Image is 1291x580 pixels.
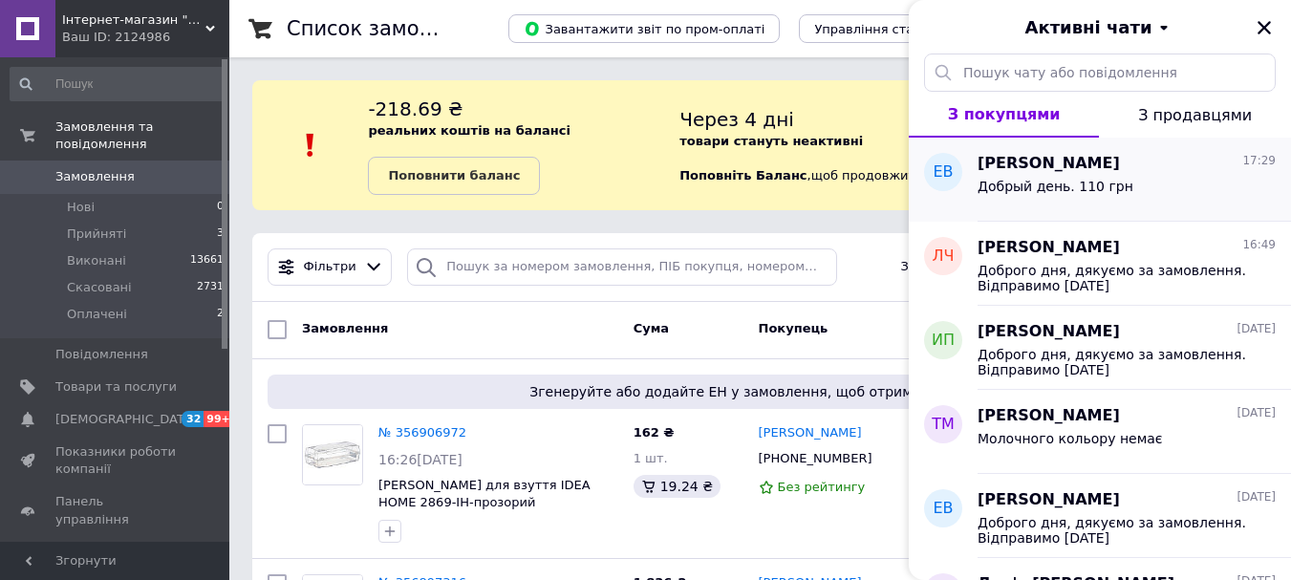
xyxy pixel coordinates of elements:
span: 16:26[DATE] [378,452,463,467]
span: -218.69 ₴ [368,97,463,120]
b: товари стануть неактивні [679,134,863,148]
button: Завантажити звіт по пром-оплаті [508,14,780,43]
span: Показники роботи компанії [55,443,177,478]
span: [DATE] [1237,405,1276,421]
h1: Список замовлень [287,17,481,40]
span: Активні чати [1024,15,1151,40]
button: ЛЧ[PERSON_NAME]16:49Доброго дня, дякуємо за замовлення. Відправимо [DATE] [909,222,1291,306]
span: 99+ [204,411,235,427]
button: ЕВ[PERSON_NAME][DATE]Доброго дня, дякуємо за замовлення. Відправимо [DATE] [909,474,1291,558]
b: Поповнити баланс [388,168,520,183]
a: № 356906972 [378,425,466,440]
span: Доброго дня, дякуємо за замовлення. Відправимо [DATE] [978,263,1249,293]
span: [PERSON_NAME] [978,489,1120,511]
span: 17:29 [1242,153,1276,169]
span: [DEMOGRAPHIC_DATA] [55,411,197,428]
span: [DATE] [1237,489,1276,505]
span: 0 [217,199,224,216]
span: ЕВ [933,161,953,183]
span: [PERSON_NAME] [978,237,1120,259]
span: [DATE] [1237,321,1276,337]
span: [PERSON_NAME] [978,405,1120,427]
span: З продавцями [1138,106,1252,124]
span: Добрый день. 110 грн [978,179,1133,194]
img: :exclamation: [296,131,325,160]
span: [PERSON_NAME] [978,321,1120,343]
div: 19.24 ₴ [634,475,721,498]
div: Ваш ID: 2124986 [62,29,229,46]
span: Панель управління [55,493,177,527]
span: Нові [67,199,95,216]
span: Завантажити звіт по пром-оплаті [524,20,764,37]
span: Доброго дня, дякуємо за замовлення. Відправимо [DATE] [978,515,1249,546]
span: Фільтри [304,258,356,276]
span: Доброго дня, дякуємо за замовлення. Відправимо [DATE] [978,347,1249,377]
button: ЕВ[PERSON_NAME]17:29Добрый день. 110 грн [909,138,1291,222]
span: Без рейтингу [778,480,866,494]
a: Поповнити баланс [368,157,540,195]
span: 1 шт. [634,451,668,465]
input: Пошук чату або повідомлення [924,54,1276,92]
span: Замовлення [55,168,135,185]
span: Товари та послуги [55,378,177,396]
span: З покупцями [948,105,1061,123]
button: З продавцями [1099,92,1291,138]
span: Через 4 дні [679,108,794,131]
a: Фото товару [302,424,363,485]
span: ИП [932,330,955,352]
span: 2 [217,306,224,323]
a: [PERSON_NAME] для взуття IDEA HOME 2869-IH-прозорий (38х20,5х13 см) [378,478,591,527]
input: Пошук за номером замовлення, ПІБ покупця, номером телефону, Email, номером накладної [407,248,836,286]
span: 13661 [190,252,224,269]
span: ЛЧ [933,246,955,268]
span: Згенеруйте або додайте ЕН у замовлення, щоб отримати оплату [275,382,1245,401]
span: Оплачені [67,306,127,323]
img: Фото товару [303,425,362,484]
span: Управління статусами [814,22,960,36]
span: 162 ₴ [634,425,675,440]
span: Молочного кольору немає [978,431,1163,446]
span: [PERSON_NAME] [978,153,1120,175]
button: ТМ[PERSON_NAME][DATE]Молочного кольору немає [909,390,1291,474]
button: Управління статусами [799,14,976,43]
span: ЕВ [933,498,953,520]
button: ИП[PERSON_NAME][DATE]Доброго дня, дякуємо за замовлення. Відправимо [DATE] [909,306,1291,390]
div: , щоб продовжити отримувати замовлення [679,96,1268,195]
div: [PHONE_NUMBER] [755,446,876,471]
button: Закрити [1253,16,1276,39]
span: Збережені фільтри: [900,258,1030,276]
span: 2731 [197,279,224,296]
a: [PERSON_NAME] [759,424,862,442]
span: 3 [217,226,224,243]
span: Повідомлення [55,346,148,363]
span: Виконані [67,252,126,269]
span: Інтернет-магазин "E-posud" [62,11,205,29]
span: 16:49 [1242,237,1276,253]
span: 32 [182,411,204,427]
span: Скасовані [67,279,132,296]
b: Поповніть Баланс [679,168,807,183]
span: Замовлення [302,321,388,335]
b: реальних коштів на балансі [368,123,570,138]
button: Активні чати [962,15,1237,40]
span: Замовлення та повідомлення [55,118,229,153]
button: З покупцями [909,92,1099,138]
span: ТМ [932,414,955,436]
span: Прийняті [67,226,126,243]
span: Cума [634,321,669,335]
input: Пошук [10,67,226,101]
span: Покупець [759,321,828,335]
